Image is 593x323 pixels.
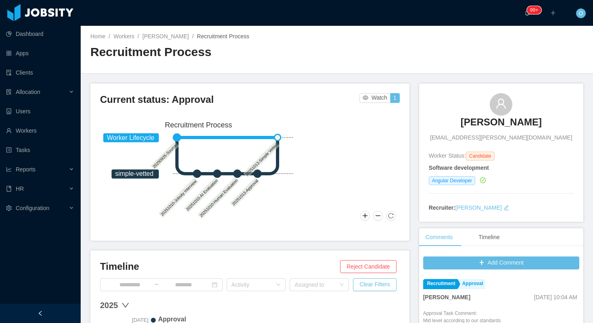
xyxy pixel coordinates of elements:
i: icon: down [276,282,281,288]
span: / [138,33,139,40]
i: icon: down [339,282,344,288]
span: [EMAIL_ADDRESS][PERSON_NAME][DOMAIN_NAME] [430,133,572,142]
h2: Recruitment Process [90,44,337,60]
sup: 1661 [527,6,541,14]
a: icon: check-circle [478,177,486,183]
div: Timeline [472,228,506,246]
a: [PERSON_NAME] [461,116,542,133]
i: icon: check-circle [480,177,486,183]
a: icon: appstoreApps [6,45,74,61]
div: Activity [232,281,272,289]
span: Configuration [16,205,49,211]
button: Clear Filters [353,278,396,291]
i: icon: book [6,186,12,192]
i: icon: calendar [212,282,217,288]
div: Comments [419,228,459,246]
a: Home [90,33,105,40]
span: / [109,33,110,40]
button: Reset Zoom [386,211,396,221]
span: O [579,8,583,18]
span: [DATE] 10:04 AM [534,294,577,300]
div: 2025 down [100,299,400,311]
span: Allocation [16,89,40,95]
span: down [121,301,129,309]
a: icon: profileTasks [6,142,74,158]
a: icon: auditClients [6,65,74,81]
h3: Timeline [100,260,340,273]
text: 20250925-Sourced [152,142,180,169]
i: icon: setting [6,205,12,211]
text: 20251010-Jobsity Interview [160,179,198,217]
span: Candidate [466,152,495,160]
strong: Software development [429,165,489,171]
a: Recruitment [423,279,457,289]
a: [PERSON_NAME] [455,204,502,211]
button: Reject Candidate [340,260,396,273]
i: icon: edit [503,205,509,210]
h3: Current status: Approval [100,93,359,106]
text: 20251013-Approval [232,178,259,206]
text: 20251013-Simple Vetted [245,142,279,177]
a: Workers [113,33,134,40]
h3: [PERSON_NAME] [461,116,542,129]
text: 20251010-Human Evaluation [199,178,239,218]
a: icon: userWorkers [6,123,74,139]
a: Approval [458,279,485,289]
button: icon: plusAdd Comment [423,256,579,269]
strong: [PERSON_NAME] [423,294,470,300]
i: icon: line-chart [6,167,12,172]
i: icon: plus [550,10,556,16]
span: Worker Status: [429,152,466,159]
text: 20251010-AI Evaluation [186,178,219,212]
span: / [192,33,194,40]
a: icon: pie-chartDashboard [6,26,74,42]
button: Zoom In [360,211,370,221]
tspan: Worker Lifecycle [107,134,155,141]
button: icon: eyeWatch [359,93,390,103]
i: icon: user [495,98,507,109]
text: Recruitment Process [165,121,232,129]
a: [PERSON_NAME] [142,33,189,40]
span: HR [16,185,24,192]
tspan: simple-vetted [115,171,154,177]
i: icon: bell [524,10,530,16]
span: Recruitment Process [197,33,249,40]
strong: Recruiter: [429,204,455,211]
div: Assigned to [294,281,335,289]
i: icon: solution [6,89,12,95]
span: Angular Developer [429,176,475,185]
button: 1 [390,93,400,103]
button: Zoom Out [373,211,383,221]
span: Reports [16,166,35,173]
a: icon: robotUsers [6,103,74,119]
